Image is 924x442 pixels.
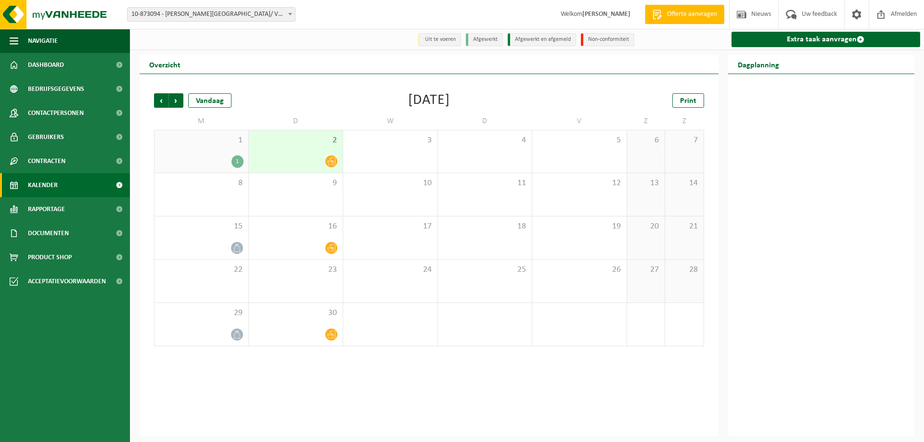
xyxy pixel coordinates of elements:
[537,265,622,275] span: 26
[438,113,533,130] td: D
[670,221,698,232] span: 21
[28,221,69,245] span: Documenten
[127,7,295,22] span: 10-873094 - OSCAR ROMERO COLLEGE/ VBS MELDERT - MELDERT
[159,135,244,146] span: 1
[632,221,660,232] span: 20
[254,178,338,189] span: 9
[670,135,698,146] span: 7
[418,33,461,46] li: Uit te voeren
[728,55,789,74] h2: Dagplanning
[249,113,344,130] td: D
[443,135,527,146] span: 4
[140,55,190,74] h2: Overzicht
[28,173,58,197] span: Kalender
[632,265,660,275] span: 27
[343,113,438,130] td: W
[680,97,696,105] span: Print
[154,93,168,108] span: Vorige
[28,245,72,269] span: Product Shop
[537,135,622,146] span: 5
[408,93,450,108] div: [DATE]
[537,221,622,232] span: 19
[670,265,698,275] span: 28
[632,135,660,146] span: 6
[672,93,704,108] a: Print
[159,265,244,275] span: 22
[508,33,576,46] li: Afgewerkt en afgemeld
[582,11,630,18] strong: [PERSON_NAME]
[443,178,527,189] span: 11
[254,135,338,146] span: 2
[466,33,503,46] li: Afgewerkt
[28,53,64,77] span: Dashboard
[28,29,58,53] span: Navigatie
[28,149,65,173] span: Contracten
[348,135,433,146] span: 3
[581,33,634,46] li: Non-conformiteit
[254,265,338,275] span: 23
[28,125,64,149] span: Gebruikers
[645,5,724,24] a: Offerte aanvragen
[348,221,433,232] span: 17
[632,178,660,189] span: 13
[254,308,338,318] span: 30
[665,10,719,19] span: Offerte aanvragen
[159,221,244,232] span: 15
[670,178,698,189] span: 14
[28,77,84,101] span: Bedrijfsgegevens
[665,113,704,130] td: Z
[231,155,244,168] div: 1
[159,178,244,189] span: 8
[28,269,106,293] span: Acceptatievoorwaarden
[28,197,65,221] span: Rapportage
[627,113,666,130] td: Z
[254,221,338,232] span: 16
[348,265,433,275] span: 24
[159,308,244,318] span: 29
[188,93,231,108] div: Vandaag
[443,221,527,232] span: 18
[128,8,295,21] span: 10-873094 - OSCAR ROMERO COLLEGE/ VBS MELDERT - MELDERT
[532,113,627,130] td: V
[348,178,433,189] span: 10
[28,101,84,125] span: Contactpersonen
[537,178,622,189] span: 12
[169,93,183,108] span: Volgende
[443,265,527,275] span: 25
[731,32,921,47] a: Extra taak aanvragen
[154,113,249,130] td: M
